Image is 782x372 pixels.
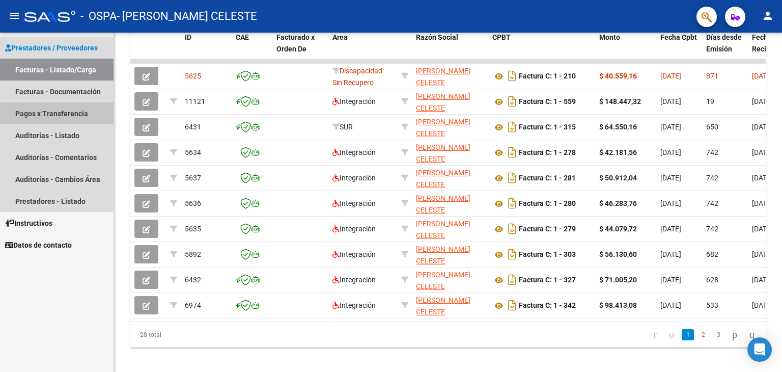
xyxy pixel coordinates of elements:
span: [PERSON_NAME] CELESTE [416,271,470,290]
strong: Factura C: 1 - 559 [519,98,576,106]
datatable-header-cell: CAE [232,26,272,71]
span: Integración [332,148,376,156]
span: [PERSON_NAME] CELESTE [416,143,470,163]
strong: Factura C: 1 - 280 [519,200,576,208]
span: - [PERSON_NAME] CELESTE [117,5,257,28]
li: page 3 [711,326,726,343]
span: [DATE] [752,174,773,182]
strong: $ 50.912,04 [599,174,637,182]
span: 5625 [185,72,201,80]
datatable-header-cell: ID [181,26,232,71]
span: [PERSON_NAME] CELESTE [416,169,470,189]
i: Descargar documento [506,119,519,135]
span: [PERSON_NAME] CELESTE [416,220,470,240]
span: [PERSON_NAME] CELESTE [416,296,470,316]
mat-icon: menu [8,10,20,22]
div: 27387888727 [416,193,484,214]
span: - OSPA [80,5,117,28]
strong: $ 40.559,16 [599,72,637,80]
span: [PERSON_NAME] CELESTE [416,118,470,138]
li: page 1 [680,326,695,343]
span: [DATE] [660,199,681,207]
span: [PERSON_NAME] CELESTE [416,245,470,265]
div: 27387888727 [416,295,484,316]
a: 1 [682,329,694,340]
strong: $ 148.447,32 [599,97,641,105]
strong: Factura C: 1 - 303 [519,251,576,259]
strong: Factura C: 1 - 342 [519,302,576,310]
span: [DATE] [752,199,773,207]
span: Integración [332,301,376,309]
span: [DATE] [660,72,681,80]
span: 11121 [185,97,205,105]
span: Integración [332,276,376,284]
strong: $ 46.283,76 [599,199,637,207]
strong: $ 71.005,20 [599,276,637,284]
span: [DATE] [660,276,681,284]
span: 6432 [185,276,201,284]
span: 742 [706,225,718,233]
i: Descargar documento [506,170,519,186]
span: CAE [236,33,249,41]
div: 28 total [130,322,256,348]
span: [DATE] [752,97,773,105]
i: Descargar documento [506,297,519,313]
span: [DATE] [752,301,773,309]
span: 650 [706,123,718,131]
i: Descargar documento [506,93,519,110]
span: [DATE] [660,97,681,105]
div: 27387888727 [416,116,484,138]
mat-icon: person [762,10,774,22]
span: 5892 [185,250,201,258]
span: [DATE] [752,123,773,131]
datatable-header-cell: Monto [595,26,656,71]
span: 6431 [185,123,201,131]
span: 628 [706,276,718,284]
div: 27387888727 [416,65,484,87]
strong: Factura C: 1 - 327 [519,276,576,284]
i: Descargar documento [506,272,519,288]
div: 27387888727 [416,91,484,112]
strong: Factura C: 1 - 281 [519,174,576,182]
span: Area [332,33,348,41]
span: Integración [332,250,376,258]
strong: Factura C: 1 - 315 [519,123,576,131]
i: Descargar documento [506,246,519,262]
span: 533 [706,301,718,309]
span: [DATE] [660,225,681,233]
a: go to first page [649,329,661,340]
strong: $ 44.079,72 [599,225,637,233]
span: SUR [332,123,353,131]
span: [DATE] [752,276,773,284]
span: Días desde Emisión [706,33,742,53]
datatable-header-cell: Fecha Cpbt [656,26,702,71]
span: Fecha Recibido [752,33,780,53]
span: [PERSON_NAME] CELESTE [416,194,470,214]
span: 682 [706,250,718,258]
div: Open Intercom Messenger [747,337,772,362]
span: Integración [332,97,376,105]
span: 742 [706,174,718,182]
strong: $ 42.181,56 [599,148,637,156]
span: Integración [332,199,376,207]
span: 742 [706,199,718,207]
span: [DATE] [752,225,773,233]
span: 6974 [185,301,201,309]
span: [DATE] [660,301,681,309]
span: Prestadores / Proveedores [5,42,98,54]
strong: Factura C: 1 - 210 [519,72,576,81]
span: Integración [332,225,376,233]
span: [DATE] [660,123,681,131]
span: [DATE] [752,72,773,80]
span: Datos de contacto [5,240,72,251]
strong: $ 56.130,60 [599,250,637,258]
span: [DATE] [660,174,681,182]
a: go to previous page [664,329,679,340]
span: 5637 [185,174,201,182]
span: [PERSON_NAME] CELESTE [416,92,470,112]
a: go to last page [745,329,759,340]
strong: $ 98.413,08 [599,301,637,309]
strong: Factura C: 1 - 278 [519,149,576,157]
i: Descargar documento [506,144,519,161]
i: Descargar documento [506,195,519,211]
